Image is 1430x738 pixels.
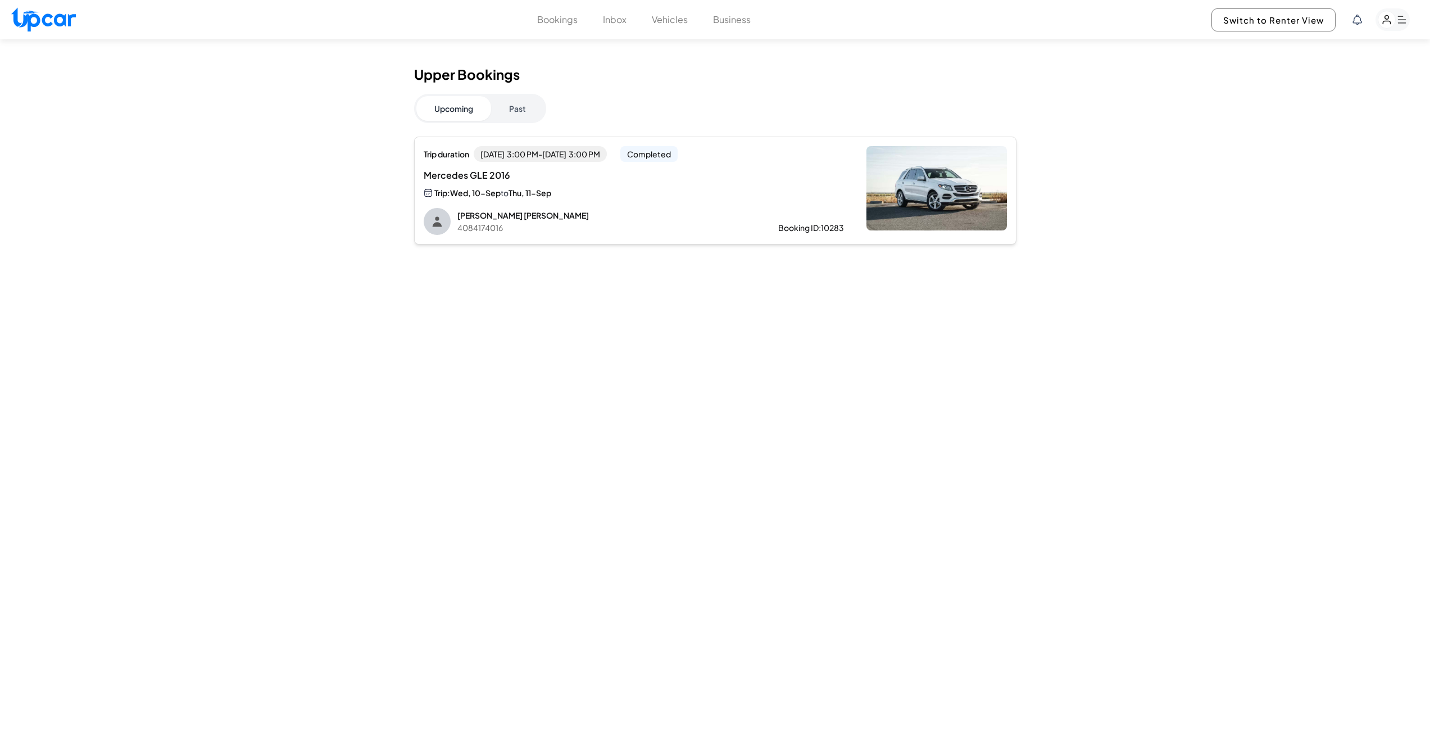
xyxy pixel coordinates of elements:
[652,13,688,26] button: Vehicles
[450,188,501,198] span: Wed, 10-Sep
[434,187,450,198] span: Trip:
[603,13,627,26] button: Inbox
[713,13,751,26] button: Business
[424,148,469,160] span: Trip duration
[537,13,578,26] button: Bookings
[509,188,551,198] span: Thu, 11-Sep
[778,222,844,233] div: Booking ID: 10283
[501,188,509,198] span: to
[620,146,678,162] span: Completed
[491,96,544,121] button: Past
[416,96,491,121] button: Upcoming
[474,146,607,162] span: [DATE] 3:00 PM - [DATE] 3:00 PM
[457,222,742,233] p: 4084174016
[1211,8,1336,31] button: Switch to Renter View
[414,66,1016,83] h1: Upper Bookings
[424,169,655,182] span: Mercedes GLE 2016
[11,7,76,31] img: Upcar Logo
[457,210,742,221] p: [PERSON_NAME] [PERSON_NAME]
[866,146,1007,230] img: Mercedes GLE 2016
